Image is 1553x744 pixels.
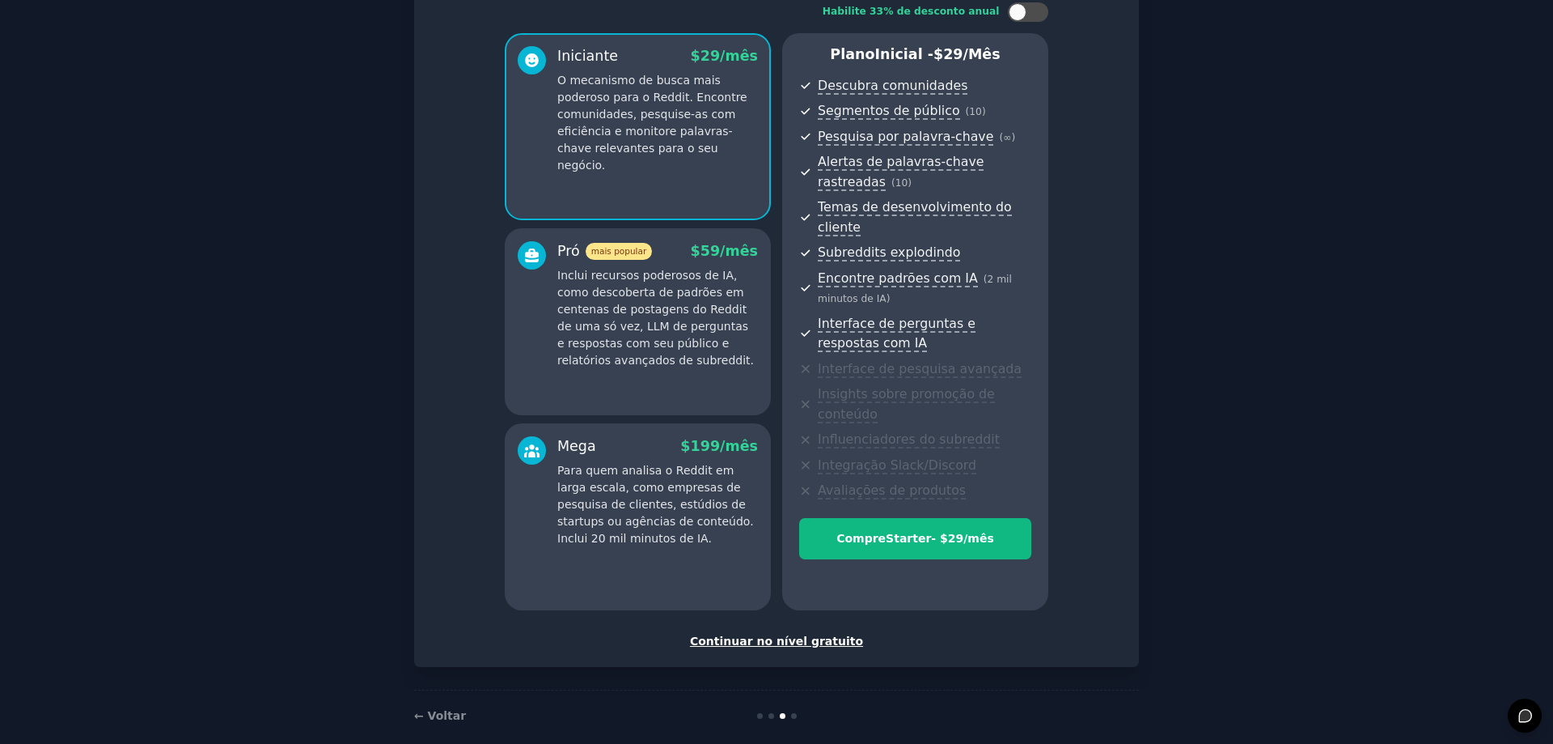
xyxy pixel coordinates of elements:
font: ( [891,177,895,189]
font: Plano [830,46,874,62]
font: Avaliações de produtos [818,483,966,498]
font: /mês [963,532,994,545]
button: CompreStarter- $29/mês [799,518,1031,559]
font: Alertas de palavras-chave rastreadas [818,154,984,189]
font: $ [691,243,700,259]
font: $ [933,46,943,62]
font: Starter [886,532,931,545]
font: /mês [720,48,758,64]
font: Interface de perguntas e respostas com IA [818,316,975,351]
font: Insights sobre promoção de conteúdo [818,386,995,422]
font: Encontre padrões com IA [818,270,978,286]
font: Pesquisa por palavra-chave [818,129,993,144]
font: 10 [969,106,982,117]
font: Mega [557,438,596,454]
font: 10 [895,177,908,189]
font: 29 [700,48,720,64]
font: 29 [943,46,963,62]
font: Para quem analisa o Reddit em larga escala, como empresas de pesquisa de clientes, estúdios de st... [557,464,754,545]
font: 29 [948,532,963,545]
font: ∞ [1003,132,1011,143]
font: $ [691,48,700,64]
font: /mês [963,46,1001,62]
font: ( [999,132,1003,143]
font: Descubra comunidades [818,78,967,93]
font: Subreddits explodindo [818,244,960,260]
font: O mecanismo de busca mais poderoso para o Reddit. Encontre comunidades, pesquise-as com eficiênci... [557,74,747,172]
font: ( [966,106,970,117]
font: Integração Slack/Discord [818,457,976,473]
font: - $ [931,532,947,545]
font: 199 [691,438,721,454]
font: ) [1011,132,1015,143]
font: Influenciadores do subreddit [818,432,1000,447]
font: Compre [836,532,886,545]
font: ( [984,274,988,285]
font: /mês [720,438,758,454]
font: Interface de pesquisa avançada [818,361,1022,376]
font: mais popular [591,246,646,256]
font: Segmentos de público [818,103,959,118]
font: /mês [720,243,758,259]
font: ) [982,106,986,117]
font: Continuar no nível gratuito [690,635,863,648]
font: ) [908,177,912,189]
font: Temas de desenvolvimento do cliente [818,199,1012,235]
font: Habilite 33% de desconto anual [823,6,1000,17]
font: Inclui recursos poderosos de IA, como descoberta de padrões em centenas de postagens do Reddit de... [557,269,754,367]
font: 2 mil minutos de IA [818,274,1012,305]
font: 59 [700,243,720,259]
font: Pró [557,243,580,259]
font: Iniciante [557,48,618,64]
font: Inicial - [874,46,933,62]
font: $ [680,438,690,454]
a: ← Voltar [414,709,466,722]
font: ) [887,293,891,304]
